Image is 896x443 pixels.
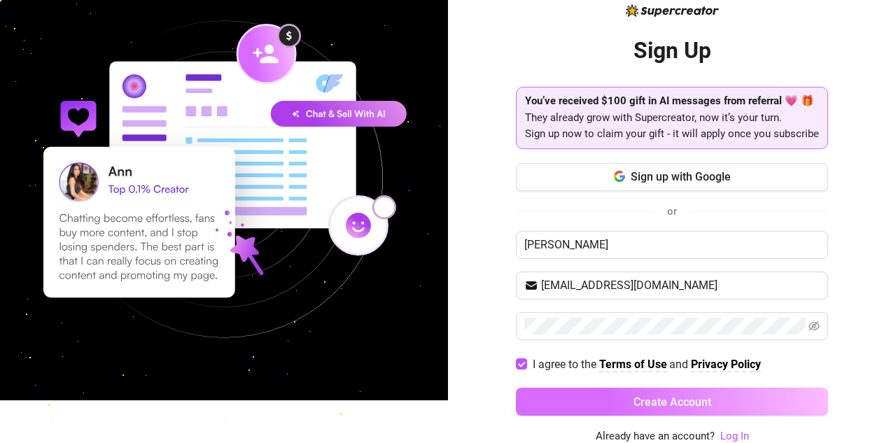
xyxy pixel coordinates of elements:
input: Your email [541,277,820,294]
span: Sign up with Google [631,170,731,183]
span: eye-invisible [808,321,820,332]
a: Log In [720,430,749,442]
span: They already grow with Supercreator, now it’s your turn. Sign up now to claim your gift - it will... [525,94,819,140]
a: Privacy Policy [691,358,761,372]
strong: Privacy Policy [691,358,761,371]
a: Terms of Use [599,358,667,372]
span: and [669,358,691,371]
strong: Terms of Use [599,358,667,371]
span: Create Account [633,395,711,409]
button: Sign up with Google [516,163,828,191]
span: I agree to the [533,358,599,371]
img: logo-BBDzfeDw.svg [626,4,719,17]
button: Create Account [516,388,828,416]
strong: You’ve received $100 gift in AI messages from referral 💗 🎁 [525,94,814,107]
h2: Sign Up [633,36,711,65]
input: Enter your Name [516,231,828,259]
span: or [667,205,677,218]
